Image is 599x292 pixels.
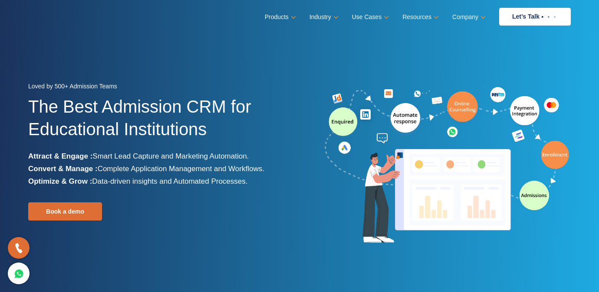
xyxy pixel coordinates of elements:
[28,202,102,221] a: Book a demo
[92,152,249,160] span: Smart Lead Capture and Marketing Automation.
[309,11,337,23] a: Industry
[28,177,92,185] b: Optimize & Grow :
[28,165,98,173] b: Convert & Manage :
[28,80,293,95] div: Loved by 500+ Admission Teams
[28,152,92,160] b: Attract & Engage :
[265,11,294,23] a: Products
[352,11,387,23] a: Use Cases
[323,85,571,247] img: admission-software-home-page-header
[28,95,293,150] h1: The Best Admission CRM for Educational Institutions
[499,8,571,26] a: Let’s Talk
[402,11,437,23] a: Resources
[452,11,484,23] a: Company
[98,165,264,173] span: Complete Application Management and Workflows.
[92,177,247,185] span: Data-driven insights and Automated Processes.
